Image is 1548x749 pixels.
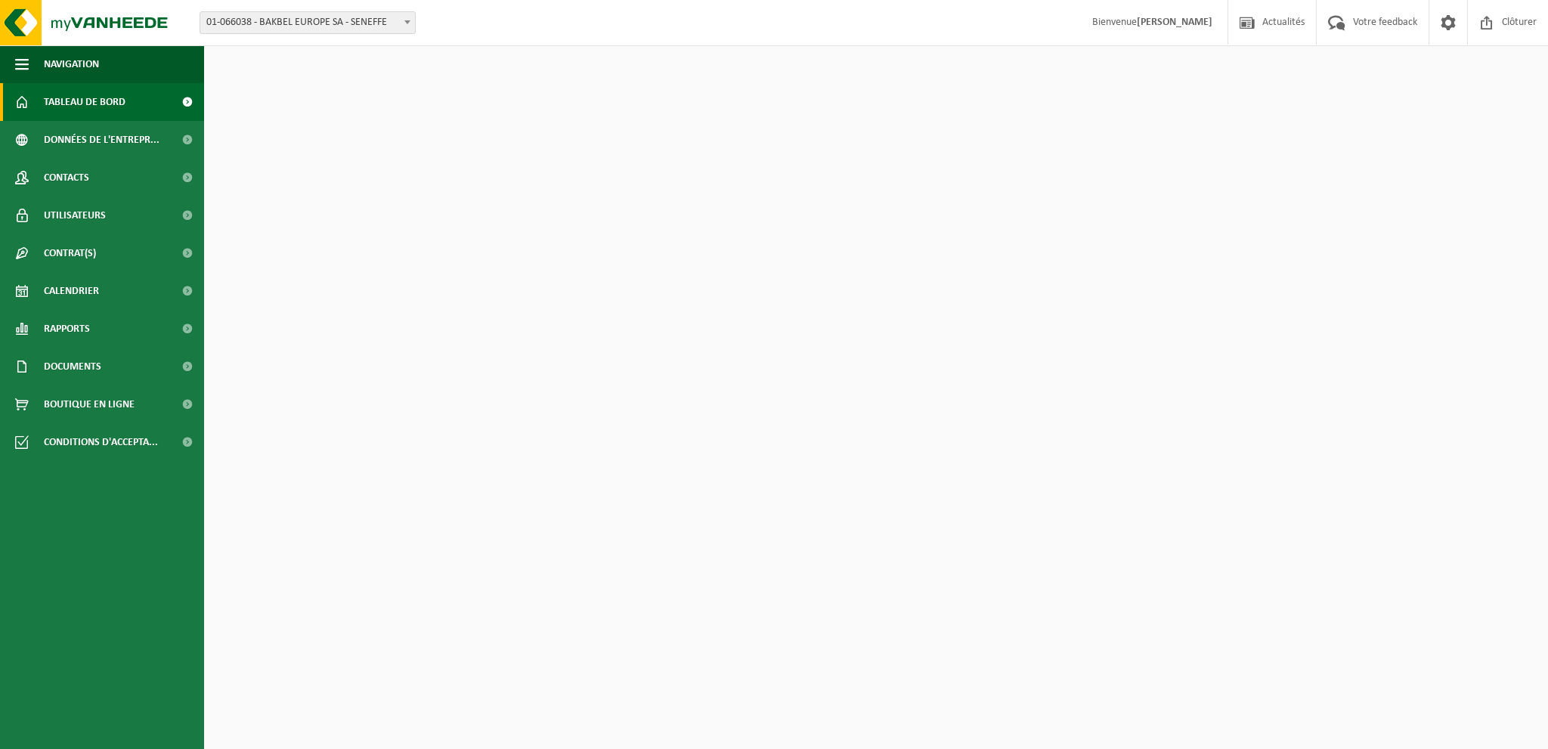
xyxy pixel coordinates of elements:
[44,197,106,234] span: Utilisateurs
[44,159,89,197] span: Contacts
[44,272,99,310] span: Calendrier
[44,385,135,423] span: Boutique en ligne
[44,45,99,83] span: Navigation
[44,310,90,348] span: Rapports
[44,121,159,159] span: Données de l'entrepr...
[44,348,101,385] span: Documents
[200,11,416,34] span: 01-066038 - BAKBEL EUROPE SA - SENEFFE
[44,234,96,272] span: Contrat(s)
[1137,17,1212,28] strong: [PERSON_NAME]
[200,12,415,33] span: 01-066038 - BAKBEL EUROPE SA - SENEFFE
[44,423,158,461] span: Conditions d'accepta...
[44,83,125,121] span: Tableau de bord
